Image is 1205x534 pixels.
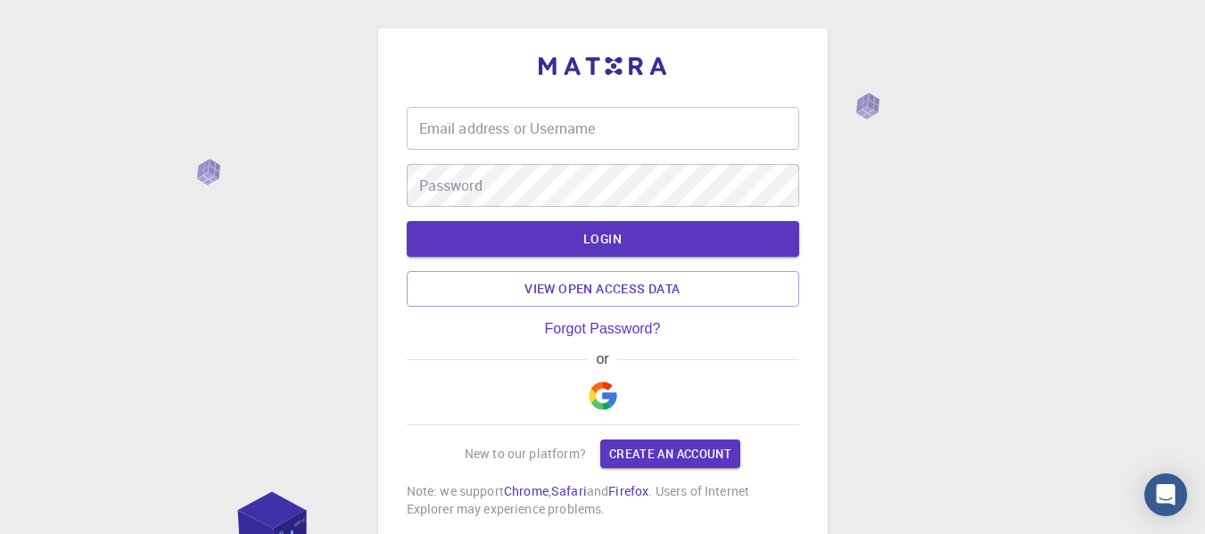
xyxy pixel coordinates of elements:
[465,445,586,463] p: New to our platform?
[589,382,617,410] img: Google
[407,221,799,257] button: LOGIN
[608,482,648,499] a: Firefox
[407,482,799,518] p: Note: we support , and . Users of Internet Explorer may experience problems.
[545,321,661,337] a: Forgot Password?
[1144,473,1187,516] div: Open Intercom Messenger
[551,482,587,499] a: Safari
[504,482,549,499] a: Chrome
[600,440,740,468] a: Create an account
[588,351,617,367] span: or
[407,271,799,307] a: View open access data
